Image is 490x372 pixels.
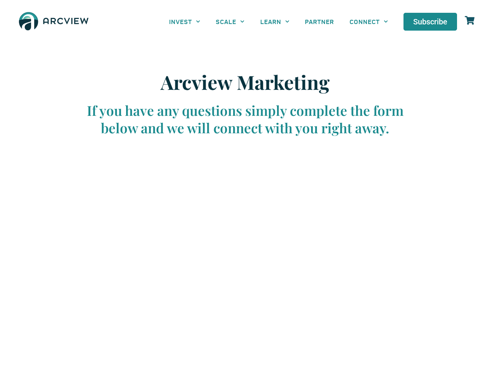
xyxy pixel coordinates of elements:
img: The Arcview Group [16,8,92,36]
div: If you have any questions simply complete the form below and we will connect with you right away. [78,102,412,137]
nav: Menu [161,13,396,30]
a: LEARN [253,13,297,30]
a: SCALE [208,13,252,30]
a: INVEST [161,13,208,30]
a: CONNECT [342,13,396,30]
span: Subscribe [413,18,447,26]
a: Subscribe [403,13,457,31]
a: PARTNER [297,13,342,30]
h2: Arcview Marketing [78,71,412,94]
